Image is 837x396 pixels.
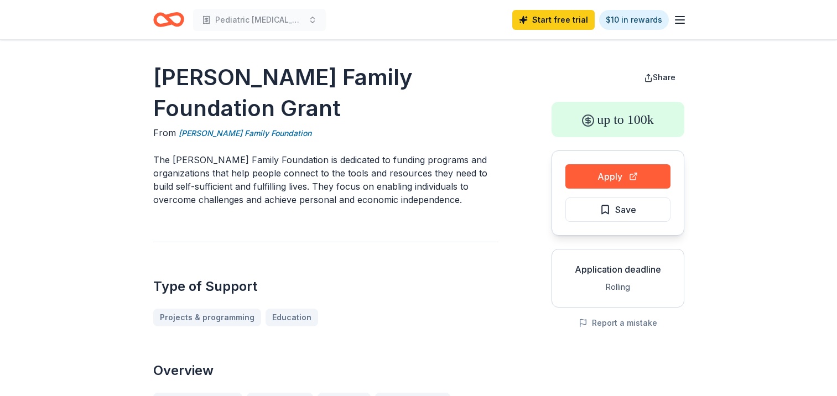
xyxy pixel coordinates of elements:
h1: [PERSON_NAME] Family Foundation Grant [153,62,498,124]
a: Start free trial [512,10,595,30]
a: Education [266,309,318,326]
a: [PERSON_NAME] Family Foundation [179,127,311,140]
a: Home [153,7,184,33]
button: Apply [565,164,670,189]
a: Projects & programming [153,309,261,326]
div: Rolling [561,280,675,294]
h2: Type of Support [153,278,498,295]
h2: Overview [153,362,498,379]
button: Report a mistake [579,316,657,330]
p: The [PERSON_NAME] Family Foundation is dedicated to funding programs and organizations that help ... [153,153,498,206]
button: Share [635,66,684,88]
button: Save [565,197,670,222]
span: Save [615,202,636,217]
span: Pediatric [MEDICAL_DATA] Research [215,13,304,27]
div: up to 100k [552,102,684,137]
span: Share [653,72,675,82]
div: From [153,126,498,140]
div: Application deadline [561,263,675,276]
a: $10 in rewards [599,10,669,30]
button: Pediatric [MEDICAL_DATA] Research [193,9,326,31]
